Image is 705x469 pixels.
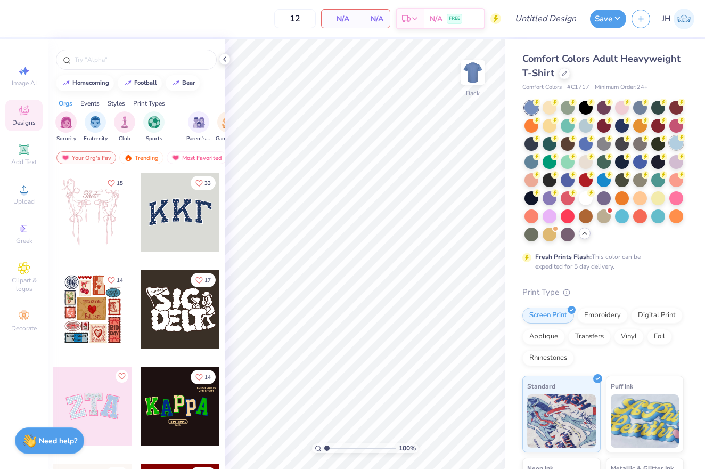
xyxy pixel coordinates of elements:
div: Trending [119,151,163,164]
button: Like [116,370,128,383]
button: Like [191,176,216,190]
span: 17 [204,278,211,283]
img: trend_line.gif [62,80,70,86]
button: bear [166,75,200,91]
span: Comfort Colors [522,83,562,92]
button: Like [103,273,128,287]
span: N/A [328,13,349,25]
img: Fraternity Image [89,116,101,128]
span: Add Text [11,158,37,166]
div: football [134,80,157,86]
strong: Need help? [39,436,77,446]
div: Digital Print [631,308,683,324]
span: Greek [16,237,32,245]
div: Screen Print [522,308,574,324]
div: filter for Club [114,111,135,143]
div: Back [466,88,480,98]
div: Applique [522,329,565,345]
span: N/A [430,13,442,25]
button: filter button [55,111,77,143]
button: filter button [84,111,108,143]
img: Parent's Weekend Image [193,116,205,128]
a: JH [662,9,694,29]
button: filter button [186,111,211,143]
span: 100 % [399,443,416,453]
span: Club [119,135,130,143]
button: Save [590,10,626,28]
input: Untitled Design [506,8,585,29]
span: JH [662,13,671,25]
div: Foil [647,329,672,345]
strong: Fresh Prints Flash: [535,253,592,261]
div: filter for Parent's Weekend [186,111,211,143]
span: 15 [117,181,123,186]
div: filter for Fraternity [84,111,108,143]
span: Fraternity [84,135,108,143]
img: trend_line.gif [171,80,180,86]
img: most_fav.gif [171,154,180,161]
span: Designs [12,118,36,127]
div: Orgs [59,99,72,108]
div: Your Org's Fav [56,151,116,164]
span: 14 [117,278,123,283]
span: N/A [362,13,383,25]
img: trending.gif [124,154,133,161]
img: Sports Image [148,116,160,128]
span: Decorate [11,324,37,333]
span: Comfort Colors Adult Heavyweight T-Shirt [522,52,681,79]
span: Parent's Weekend [186,135,211,143]
img: Puff Ink [611,394,679,448]
div: filter for Game Day [216,111,240,143]
div: Styles [108,99,125,108]
span: Image AI [12,79,37,87]
div: Print Types [133,99,165,108]
input: – – [274,9,316,28]
span: 14 [204,375,211,380]
div: Vinyl [614,329,644,345]
span: Sorority [56,135,76,143]
button: filter button [143,111,165,143]
img: Game Day Image [222,116,234,128]
button: football [118,75,162,91]
input: Try "Alpha" [73,54,210,65]
img: Sorority Image [60,116,72,128]
button: filter button [216,111,240,143]
span: 33 [204,181,211,186]
div: filter for Sorority [55,111,77,143]
img: most_fav.gif [61,154,70,161]
img: Standard [527,394,596,448]
button: homecoming [56,75,114,91]
div: homecoming [72,80,109,86]
span: Clipart & logos [5,276,43,293]
div: Most Favorited [167,151,227,164]
span: Standard [527,381,555,392]
div: bear [182,80,195,86]
span: Minimum Order: 24 + [595,83,648,92]
div: filter for Sports [143,111,165,143]
div: Print Type [522,286,684,298]
span: FREE [449,15,460,22]
img: Jilian Hawkes [674,9,694,29]
div: Rhinestones [522,350,574,366]
span: Puff Ink [611,381,633,392]
img: trend_line.gif [124,80,132,86]
button: Like [191,273,216,287]
button: filter button [114,111,135,143]
img: Back [462,62,483,83]
button: Like [191,370,216,384]
div: This color can be expedited for 5 day delivery. [535,252,666,271]
span: Sports [146,135,162,143]
button: Like [103,176,128,190]
div: Embroidery [577,308,628,324]
div: Transfers [568,329,611,345]
span: # C1717 [567,83,589,92]
span: Game Day [216,135,240,143]
div: Events [80,99,100,108]
span: Upload [13,197,35,206]
img: Club Image [119,116,130,128]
